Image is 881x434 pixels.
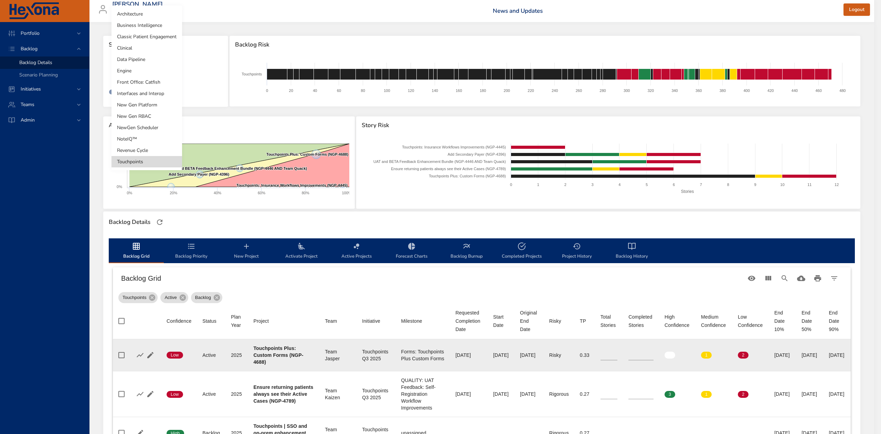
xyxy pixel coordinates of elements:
li: NewGen Scheduler [112,122,182,133]
li: Revenue Cycle [112,145,182,156]
li: New Gen RBAC [112,111,182,122]
li: Front Office: Catfish [112,76,182,88]
li: Business Intelligence [112,20,182,31]
li: Engine [112,65,182,76]
li: Data Pipeline [112,54,182,65]
li: Touchpoints [112,156,182,167]
li: Classic Patient Engagement [112,31,182,42]
li: Clinical [112,42,182,54]
li: New Gen Platform [112,99,182,111]
li: Interfaces and Interop [112,88,182,99]
li: NoteIQ™ [112,133,182,145]
li: Architecture [112,8,182,20]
